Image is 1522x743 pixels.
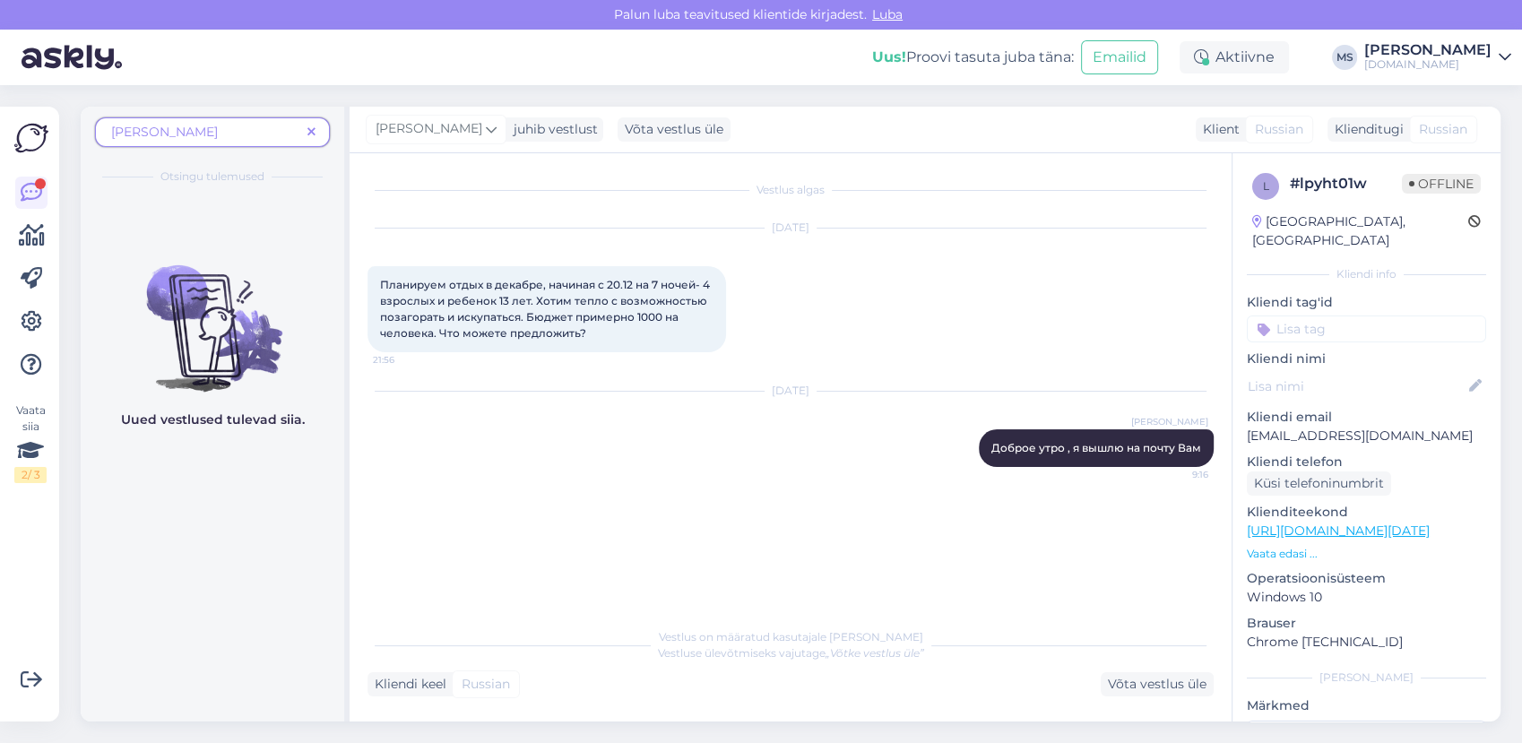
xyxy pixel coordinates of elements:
[1247,670,1486,686] div: [PERSON_NAME]
[1247,408,1486,427] p: Kliendi email
[368,182,1214,198] div: Vestlus algas
[1247,633,1486,652] p: Chrome [TECHNICAL_ID]
[1247,427,1486,445] p: [EMAIL_ADDRESS][DOMAIN_NAME]
[1247,503,1486,522] p: Klienditeekond
[121,410,305,429] p: Uued vestlused tulevad siia.
[14,467,47,483] div: 2 / 3
[1248,376,1466,396] input: Lisa nimi
[1247,315,1486,342] input: Lisa tag
[380,278,713,340] span: Планируем отдых в декабре, начиная с 20.12 на 7 ночей- 4 взрослых и ребенок 13 лет. Хотим тепло с...
[1247,523,1430,539] a: [URL][DOMAIN_NAME][DATE]
[1290,173,1402,194] div: # lpyht01w
[368,383,1214,399] div: [DATE]
[14,402,47,483] div: Vaata siia
[1081,40,1158,74] button: Emailid
[506,120,598,139] div: juhib vestlust
[1101,672,1214,696] div: Võta vestlus üle
[1247,546,1486,562] p: Vaata edasi ...
[14,121,48,155] img: Askly Logo
[1255,120,1303,139] span: Russian
[373,353,440,367] span: 21:56
[1419,120,1467,139] span: Russian
[1141,468,1208,481] span: 9:16
[1247,569,1486,588] p: Operatsioonisüsteem
[1247,471,1391,496] div: Küsi telefoninumbrit
[1364,43,1492,57] div: [PERSON_NAME]
[1327,120,1404,139] div: Klienditugi
[368,220,1214,236] div: [DATE]
[376,119,482,139] span: [PERSON_NAME]
[658,646,924,660] span: Vestluse ülevõtmiseks vajutage
[1263,179,1269,193] span: l
[872,47,1074,68] div: Proovi tasuta juba täna:
[1247,696,1486,715] p: Märkmed
[1131,415,1208,428] span: [PERSON_NAME]
[111,124,218,140] span: [PERSON_NAME]
[462,675,510,694] span: Russian
[160,168,264,185] span: Otsingu tulemused
[1332,45,1357,70] div: MS
[1180,41,1289,73] div: Aktiivne
[1247,266,1486,282] div: Kliendi info
[1247,588,1486,607] p: Windows 10
[867,6,908,22] span: Luba
[991,441,1201,454] span: Доброе утро , я вышлю на почту Вам
[659,630,923,644] span: Vestlus on määratud kasutajale [PERSON_NAME]
[618,117,731,142] div: Võta vestlus üle
[1364,43,1511,72] a: [PERSON_NAME][DOMAIN_NAME]
[1247,293,1486,312] p: Kliendi tag'id
[1247,453,1486,471] p: Kliendi telefon
[368,675,446,694] div: Kliendi keel
[1364,57,1492,72] div: [DOMAIN_NAME]
[872,48,906,65] b: Uus!
[1252,212,1468,250] div: [GEOGRAPHIC_DATA], [GEOGRAPHIC_DATA]
[1402,174,1481,194] span: Offline
[1247,350,1486,368] p: Kliendi nimi
[826,646,924,660] i: „Võtke vestlus üle”
[1196,120,1240,139] div: Klient
[81,233,344,394] img: No chats
[1247,614,1486,633] p: Brauser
